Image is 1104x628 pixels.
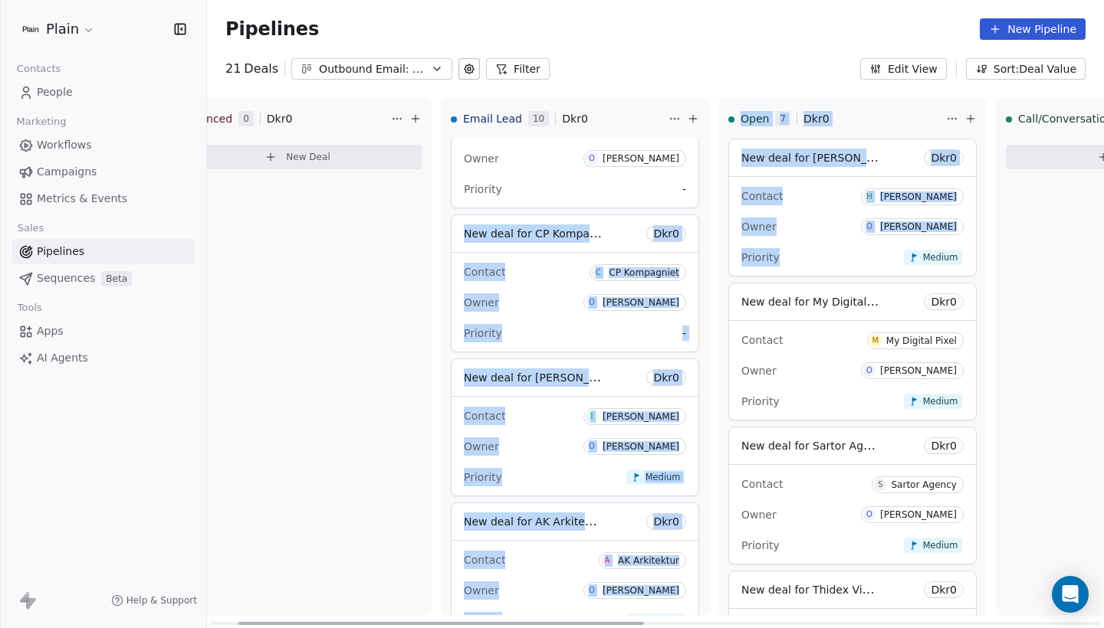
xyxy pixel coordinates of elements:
div: O [589,296,595,309]
div: Open Intercom Messenger [1052,576,1089,613]
div: [PERSON_NAME] [603,585,679,596]
div: Open7Dkr0 [728,99,943,139]
button: New Deal [173,145,422,169]
span: Contact [464,266,505,278]
span: Plain [46,19,79,39]
span: Open [741,111,769,126]
span: 7 [775,111,790,126]
span: Medium [646,471,681,482]
span: 10 [528,111,549,126]
div: [PERSON_NAME] [880,191,957,202]
span: Marketing [10,110,73,133]
a: AI Agents [12,345,194,371]
div: 21 [225,60,278,78]
div: O [589,440,595,453]
span: Owner [464,296,499,309]
span: New deal for [PERSON_NAME] [741,150,902,165]
div: [PERSON_NAME] [603,153,679,164]
div: [PERSON_NAME] [603,411,679,422]
div: A [605,554,610,567]
span: Sales [11,217,51,240]
span: Owner [741,221,777,233]
div: S [878,479,882,491]
span: Contact [464,554,505,566]
span: Medium [923,251,958,263]
div: C [596,267,601,279]
span: AI Agents [37,350,88,366]
span: New deal for My Digital Pixel [741,294,895,309]
span: Metrics & Events [37,191,127,207]
div: [PERSON_NAME] [880,221,957,232]
span: Deals [244,60,278,78]
span: People [37,84,73,100]
span: Campaigns [37,164,97,180]
span: Owner [741,365,777,377]
div: [PERSON_NAME] [880,365,957,376]
span: Priority [741,251,780,263]
div: Sartor Agency [891,479,957,490]
span: - [682,182,686,197]
span: Bounced [186,111,232,126]
div: M [872,335,879,347]
span: Dkr 0 [931,150,957,165]
div: O [589,152,595,165]
span: Medium [923,395,958,407]
a: Pipelines [12,239,194,264]
div: CP Kompagniet [609,267,679,278]
span: Contact [741,478,783,490]
div: [PERSON_NAME] [603,441,679,452]
span: Dkr 0 [931,294,957,309]
button: New Pipeline [980,18,1086,40]
span: Priority [741,539,780,551]
span: Owner [741,509,777,521]
div: [PERSON_NAME] [880,509,957,520]
button: Edit View [860,58,947,80]
div: My Digital Pixel [886,335,957,346]
span: Dkr 0 [803,111,830,126]
span: Dkr 0 [931,438,957,453]
div: New deal for Sartor AgencyDkr0ContactSSartor AgencyOwnerO[PERSON_NAME]PriorityMedium [728,427,977,564]
button: Filter [486,58,550,80]
div: New deal for My Digital PixelDkr0ContactMMy Digital PixelOwnerO[PERSON_NAME]PriorityMedium [728,283,977,420]
div: Bounced0Dkr0 [173,99,388,139]
span: New deal for CP Kompagniet [464,226,617,240]
span: Priority [741,395,780,407]
a: Workflows [12,132,194,158]
span: Priority [464,471,502,483]
div: New deal for CP KompagnietDkr0ContactCCP KompagnietOwnerO[PERSON_NAME]Priority- [451,214,699,352]
button: Sort: Deal Value [966,58,1086,80]
span: Dkr 0 [562,111,588,126]
div: Outbound Email: Enkeltmandsvirksomhed (SDR) [319,61,425,77]
span: Owner [464,584,499,597]
span: Priority [464,327,502,339]
div: O [866,509,872,521]
a: People [12,80,194,105]
span: Sequences [37,270,95,286]
div: H [866,191,872,203]
span: Apps [37,323,64,339]
a: Campaigns [12,159,194,185]
div: [PERSON_NAME] [603,297,679,308]
span: Dkr 0 [653,226,679,241]
span: Dkr 0 [653,514,679,529]
span: Medium [923,539,958,551]
span: Contact [741,334,783,346]
div: OwnerO[PERSON_NAME]Priority- [451,70,699,208]
span: Dkr 0 [931,582,957,597]
span: Pipelines [37,244,84,260]
div: O [866,365,872,377]
a: SequencesBeta [12,266,194,291]
span: New deal for Thidex Visuals [741,582,890,597]
button: Plain [18,16,98,42]
div: New deal for [PERSON_NAME] ([PERSON_NAME])Dkr0ContactI[PERSON_NAME]OwnerO[PERSON_NAME]PriorityMedium [451,358,699,496]
span: Owner [464,440,499,453]
div: O [589,584,595,597]
span: Beta [101,271,132,286]
span: Pipelines [225,18,319,40]
span: Tools [11,296,48,319]
span: Contact [741,190,783,202]
span: New Deal [286,151,330,163]
div: New deal for [PERSON_NAME]Dkr0ContactH[PERSON_NAME]OwnerO[PERSON_NAME]PriorityMedium [728,139,977,276]
span: Workflows [37,137,92,153]
span: Contacts [10,57,67,80]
